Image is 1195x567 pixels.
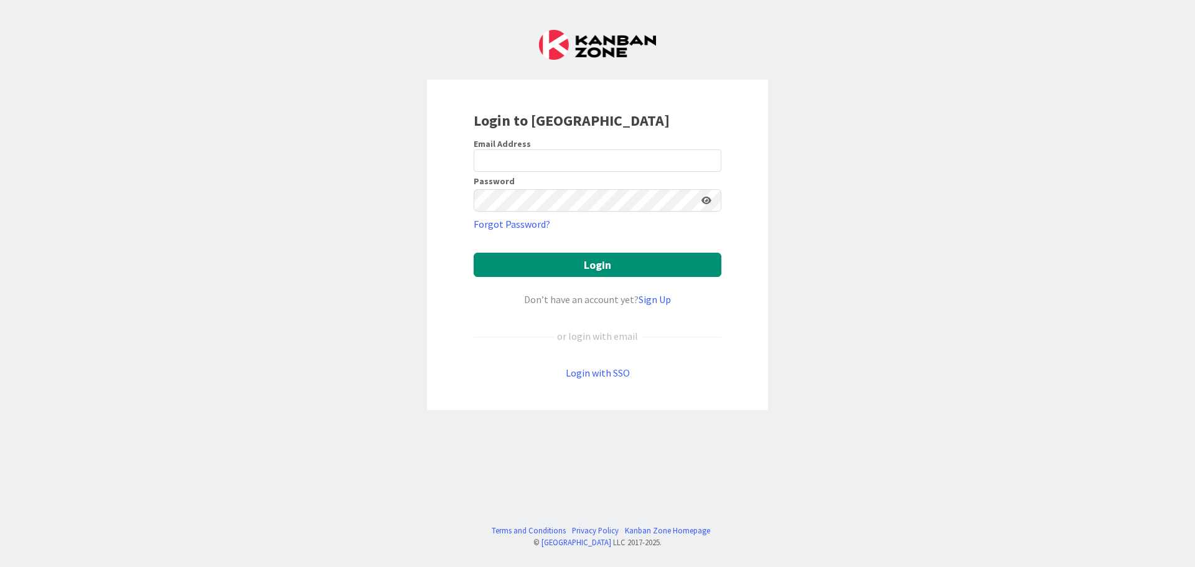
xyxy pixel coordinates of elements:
div: Don’t have an account yet? [474,292,721,307]
a: Privacy Policy [572,525,619,537]
label: Email Address [474,138,531,149]
label: Password [474,177,515,185]
a: Terms and Conditions [492,525,566,537]
a: Login with SSO [566,367,630,379]
a: Kanban Zone Homepage [625,525,710,537]
img: Kanban Zone [539,30,656,60]
a: Sign Up [639,293,671,306]
button: Login [474,253,721,277]
a: [GEOGRAPHIC_DATA] [541,537,611,547]
div: © LLC 2017- 2025 . [485,537,710,548]
a: Forgot Password? [474,217,550,232]
div: or login with email [554,329,641,344]
b: Login to [GEOGRAPHIC_DATA] [474,111,670,130]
